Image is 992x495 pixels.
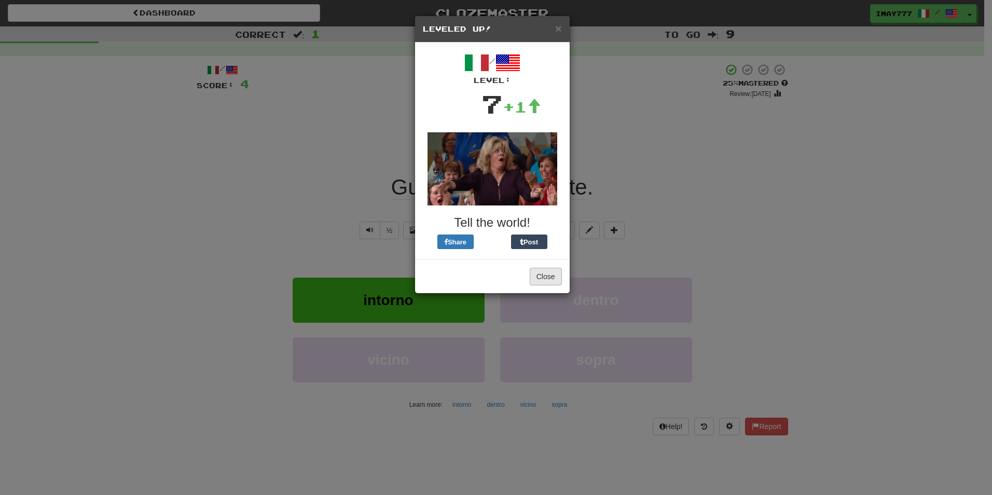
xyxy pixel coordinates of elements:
iframe: X Post Button [474,235,511,249]
h3: Tell the world! [423,216,562,229]
button: Share [437,235,474,249]
div: / [423,50,562,86]
button: Post [511,235,547,249]
div: 7 [481,86,503,122]
img: happy-lady-c767e5519d6a7a6d241e17537db74d2b6302dbbc2957d4f543dfdf5f6f88f9b5.gif [428,132,557,205]
button: Close [530,268,562,285]
div: Level: [423,75,562,86]
h5: Leveled Up! [423,24,562,34]
span: × [555,22,561,34]
button: Close [555,23,561,34]
div: +1 [503,97,541,117]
